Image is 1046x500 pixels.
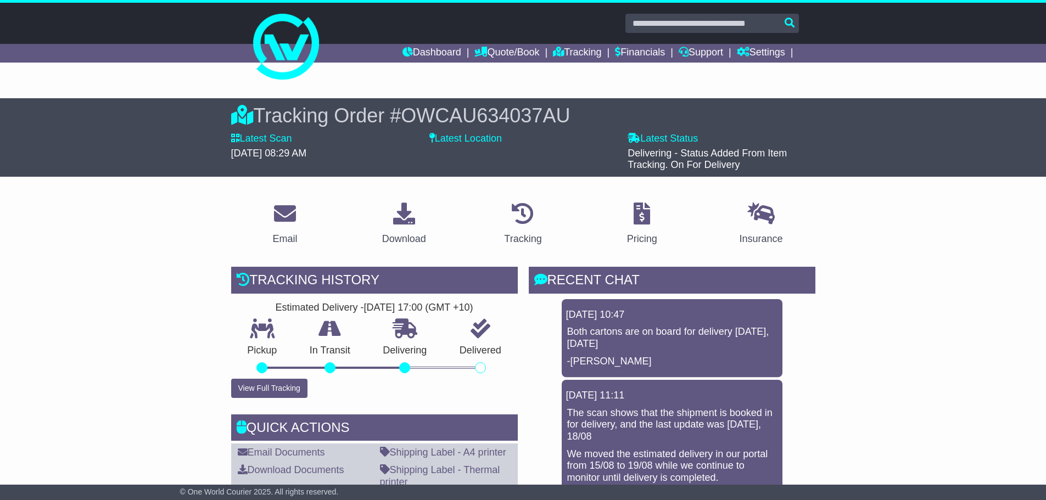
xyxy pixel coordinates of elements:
div: Download [382,232,426,246]
p: Both cartons are on board for delivery [DATE], [DATE] [567,326,777,350]
p: In Transit [293,345,367,357]
a: Financials [615,44,665,63]
p: Delivering [367,345,444,357]
div: Estimated Delivery - [231,302,518,314]
div: Email [272,232,297,246]
div: Quick Actions [231,414,518,444]
a: Email [265,199,304,250]
a: Settings [737,44,785,63]
div: Insurance [740,232,783,246]
span: OWCAU634037AU [401,104,570,127]
div: Tracking history [231,267,518,296]
p: The scan shows that the shipment is booked in for delivery, and the last update was [DATE], 18/08 [567,407,777,443]
p: Pickup [231,345,294,357]
a: Quote/Book [474,44,539,63]
span: [DATE] 08:29 AM [231,148,307,159]
p: -[PERSON_NAME] [567,356,777,368]
a: Shipping Label - A4 printer [380,447,506,458]
a: Shipping Label - Thermal printer [380,464,500,487]
label: Latest Status [628,133,698,145]
div: Tracking Order # [231,104,815,127]
div: RECENT CHAT [529,267,815,296]
div: [DATE] 17:00 (GMT +10) [364,302,473,314]
div: [DATE] 11:11 [566,390,778,402]
label: Latest Scan [231,133,292,145]
label: Latest Location [429,133,502,145]
p: We moved the estimated delivery in our portal from 15/08 to 19/08 while we continue to monitor un... [567,448,777,484]
p: Delivered [443,345,518,357]
div: Pricing [627,232,657,246]
a: Support [679,44,723,63]
a: Email Documents [238,447,325,458]
div: Tracking [504,232,541,246]
a: Download [375,199,433,250]
button: View Full Tracking [231,379,307,398]
div: [DATE] 10:47 [566,309,778,321]
a: Tracking [553,44,601,63]
a: Insurance [732,199,790,250]
span: Delivering - Status Added From Item Tracking. On For Delivery [628,148,787,171]
span: © One World Courier 2025. All rights reserved. [180,487,339,496]
a: Pricing [620,199,664,250]
a: Dashboard [402,44,461,63]
a: Download Documents [238,464,344,475]
a: Tracking [497,199,549,250]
